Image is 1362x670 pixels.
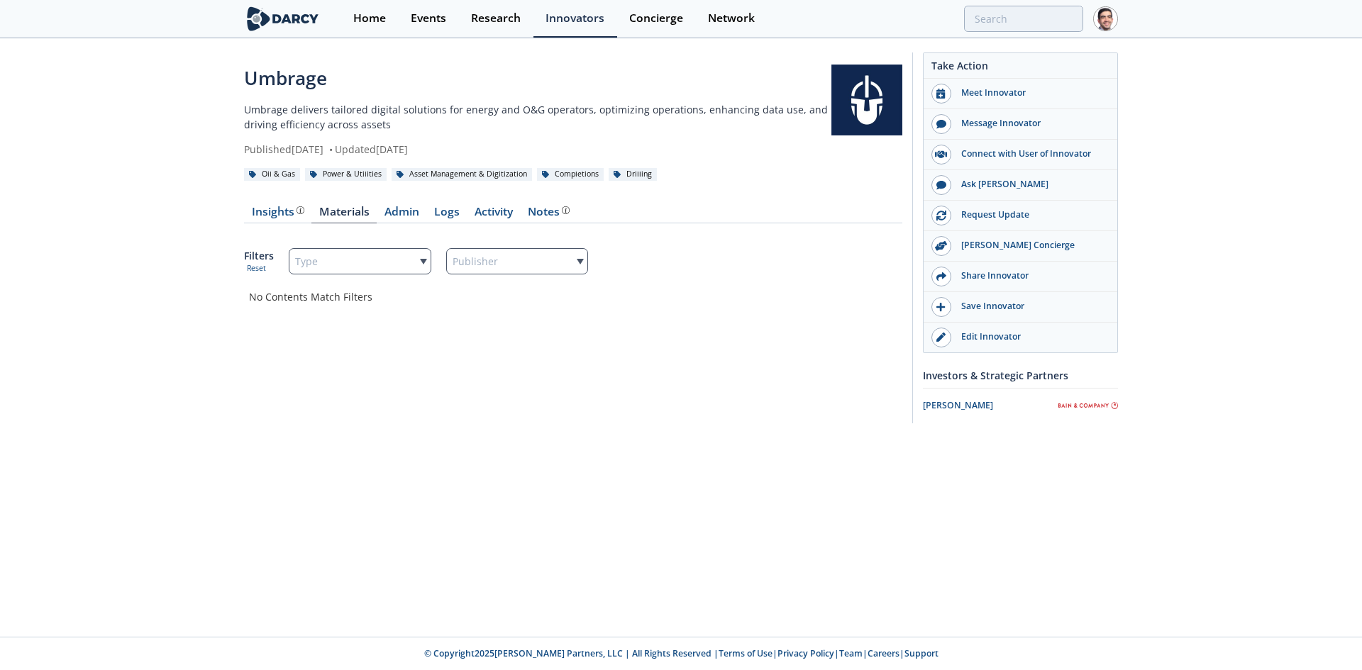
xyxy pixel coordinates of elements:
[244,168,300,181] div: Oil & Gas
[353,13,386,24] div: Home
[1093,6,1118,31] img: Profile
[719,647,773,659] a: Terms of Use
[305,168,387,181] div: Power & Utilities
[244,248,274,263] p: Filters
[244,206,311,223] a: Insights
[924,58,1117,79] div: Take Action
[377,206,426,223] a: Admin
[528,206,570,218] div: Notes
[297,206,304,214] img: information.svg
[923,363,1118,388] div: Investors & Strategic Partners
[951,86,1110,99] div: Meet Innovator
[244,102,831,132] p: Umbrage delivers tailored digital solutions for energy and O&G operators, optimizing operations, ...
[562,206,570,214] img: information.svg
[244,65,831,92] div: Umbrage
[244,6,321,31] img: logo-wide.svg
[629,13,683,24] div: Concierge
[520,206,577,223] a: Notes
[426,206,467,223] a: Logs
[923,399,1058,412] div: [PERSON_NAME]
[252,206,304,218] div: Insights
[1058,402,1118,408] img: Bain
[964,6,1083,32] input: Advanced Search
[453,252,498,272] span: Publisher
[446,248,589,274] div: Publisher
[326,143,335,156] span: •
[546,13,604,24] div: Innovators
[951,300,1110,313] div: Save Innovator
[924,292,1117,323] button: Save Innovator
[471,13,521,24] div: Research
[411,13,446,24] div: Events
[247,263,266,274] button: Reset
[951,117,1110,130] div: Message Innovator
[537,168,604,181] div: Completions
[951,269,1110,282] div: Share Innovator
[923,393,1118,418] a: [PERSON_NAME] Bain
[868,647,899,659] a: Careers
[951,147,1110,160] div: Connect with User of Innovator
[951,178,1110,191] div: Ask [PERSON_NAME]
[156,647,1206,660] p: © Copyright 2025 [PERSON_NAME] Partners, LLC | All Rights Reserved | | | | |
[924,323,1117,352] a: Edit Innovator
[392,168,532,181] div: Asset Management & Digitization
[609,168,657,181] div: Drilling
[951,330,1110,343] div: Edit Innovator
[951,208,1110,221] div: Request Update
[249,289,907,304] div: No Contents Match Filters
[904,647,939,659] a: Support
[708,13,755,24] div: Network
[467,206,520,223] a: Activity
[951,239,1110,252] div: [PERSON_NAME] Concierge
[839,647,863,659] a: Team
[311,206,377,223] a: Materials
[295,252,318,272] span: Type
[289,248,431,274] div: Type
[244,142,831,157] div: Published [DATE] Updated [DATE]
[777,647,834,659] a: Privacy Policy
